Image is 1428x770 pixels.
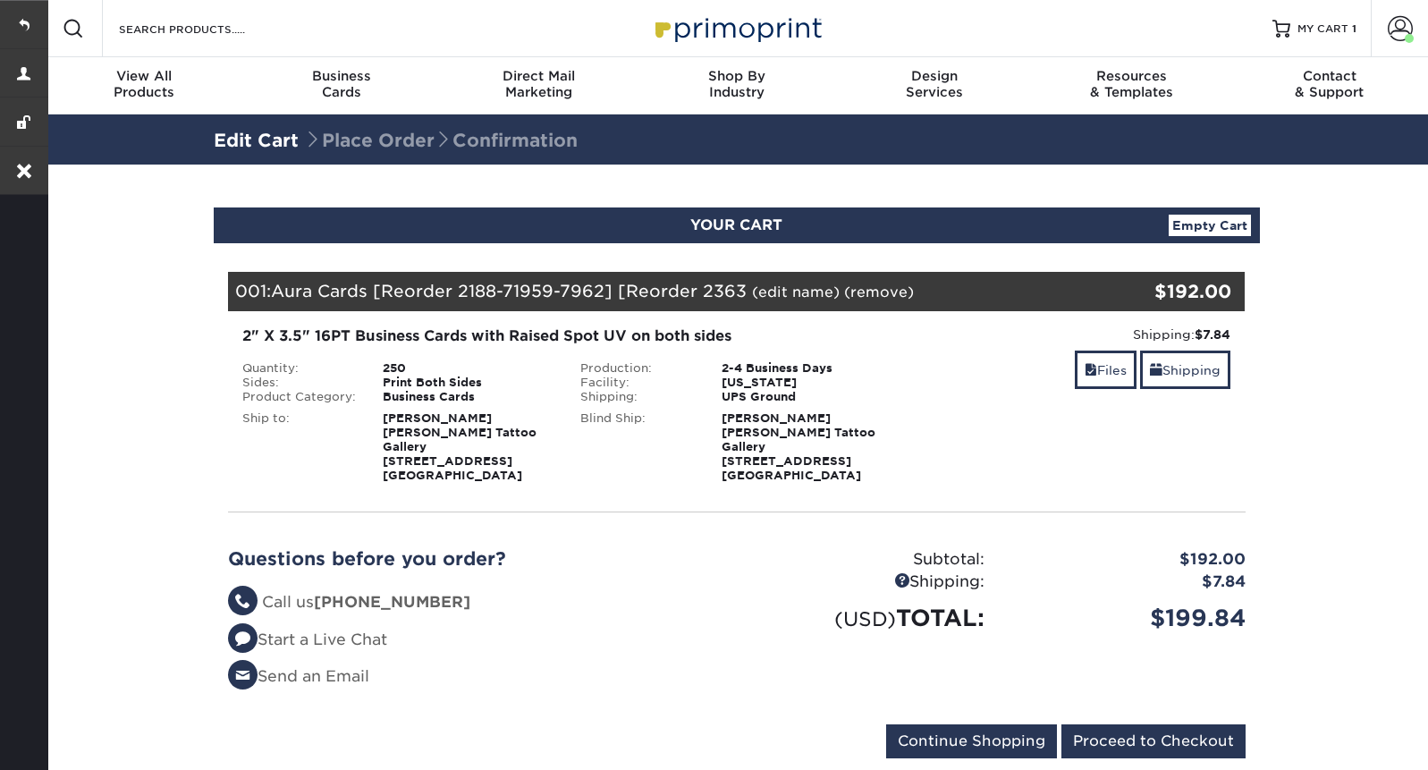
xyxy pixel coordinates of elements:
input: Proceed to Checkout [1061,724,1246,758]
div: Sides: [229,376,370,390]
div: [US_STATE] [708,376,906,390]
div: Ship to: [229,411,370,483]
div: Product Category: [229,390,370,404]
div: TOTAL: [737,601,998,635]
h2: Questions before you order? [228,548,723,570]
div: & Templates [1033,68,1230,100]
div: Industry [638,68,835,100]
a: Contact& Support [1230,57,1428,114]
input: SEARCH PRODUCTS..... [117,18,292,39]
strong: [PERSON_NAME] [PERSON_NAME] Tattoo Gallery [STREET_ADDRESS] [GEOGRAPHIC_DATA] [722,411,875,482]
span: Place Order Confirmation [304,130,578,151]
span: Contact [1230,68,1428,84]
div: Cards [242,68,440,100]
a: Send an Email [228,667,369,685]
a: Empty Cart [1169,215,1251,236]
div: $192.00 [1076,278,1232,305]
span: Aura Cards [Reorder 2188-71959-7962] [Reorder 2363 [271,281,747,300]
div: Production: [567,361,708,376]
strong: [PHONE_NUMBER] [314,593,470,611]
input: Continue Shopping [886,724,1057,758]
span: Design [835,68,1033,84]
div: $7.84 [998,571,1259,594]
span: files [1085,363,1097,377]
div: Shipping: [919,326,1231,343]
li: Call us [228,591,723,614]
div: Products [45,68,242,100]
span: Business [242,68,440,84]
div: 2-4 Business Days [708,361,906,376]
span: YOUR CART [690,216,782,233]
div: Shipping: [567,390,708,404]
a: (edit name) [752,283,840,300]
small: (USD) [834,607,896,630]
span: shipping [1150,363,1162,377]
span: 1 [1352,22,1356,35]
img: Primoprint [647,9,826,47]
span: Shop By [638,68,835,84]
a: Start a Live Chat [228,630,387,648]
div: Print Both Sides [369,376,567,390]
div: Subtotal: [737,548,998,571]
a: DesignServices [835,57,1033,114]
div: Business Cards [369,390,567,404]
a: Shop ByIndustry [638,57,835,114]
a: Direct MailMarketing [440,57,638,114]
div: 2" X 3.5" 16PT Business Cards with Raised Spot UV on both sides [242,326,892,347]
a: View AllProducts [45,57,242,114]
div: 001: [228,272,1076,311]
div: Blind Ship: [567,411,708,483]
div: 250 [369,361,567,376]
span: Resources [1033,68,1230,84]
div: & Support [1230,68,1428,100]
div: Facility: [567,376,708,390]
a: (remove) [844,283,914,300]
a: Edit Cart [214,130,299,151]
span: View All [45,68,242,84]
a: Resources& Templates [1033,57,1230,114]
div: Shipping: [737,571,998,594]
span: Direct Mail [440,68,638,84]
a: BusinessCards [242,57,440,114]
div: $192.00 [998,548,1259,571]
div: Marketing [440,68,638,100]
span: MY CART [1297,21,1348,37]
div: Services [835,68,1033,100]
strong: [PERSON_NAME] [PERSON_NAME] Tattoo Gallery [STREET_ADDRESS] [GEOGRAPHIC_DATA] [383,411,537,482]
div: UPS Ground [708,390,906,404]
div: $199.84 [998,601,1259,635]
a: Shipping [1140,351,1230,389]
div: Quantity: [229,361,370,376]
strong: $7.84 [1195,327,1230,342]
a: Files [1075,351,1136,389]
